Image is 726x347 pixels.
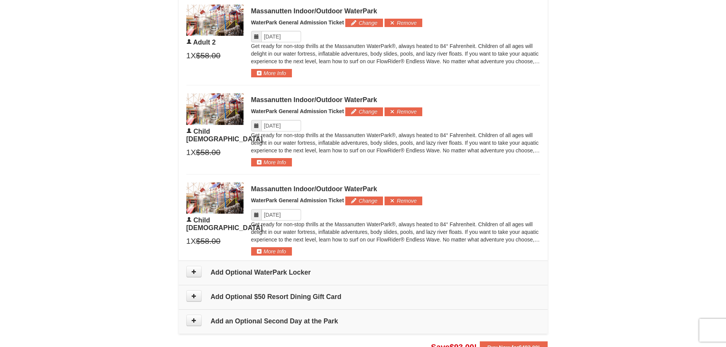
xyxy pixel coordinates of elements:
span: WaterPark General Admission Ticket [251,108,344,114]
span: WaterPark General Admission Ticket [251,19,344,26]
div: Massanutten Indoor/Outdoor WaterPark [251,7,540,15]
span: 1 [186,50,191,61]
span: X [191,235,196,247]
p: Get ready for non-stop thrills at the Massanutten WaterPark®, always heated to 84° Fahrenheit. Ch... [251,42,540,65]
span: Child [DEMOGRAPHIC_DATA] [186,216,263,232]
span: $58.00 [196,147,220,158]
button: Remove [385,197,422,205]
span: Adult 2 [193,38,216,46]
span: WaterPark General Admission Ticket [251,197,344,203]
img: 6619917-1403-22d2226d.jpg [186,182,244,214]
span: 1 [186,147,191,158]
button: Change [345,19,383,27]
button: More Info [251,158,292,166]
p: Get ready for non-stop thrills at the Massanutten WaterPark®, always heated to 84° Fahrenheit. Ch... [251,221,540,243]
p: Get ready for non-stop thrills at the Massanutten WaterPark®, always heated to 84° Fahrenheit. Ch... [251,131,540,154]
h4: Add an Optional Second Day at the Park [186,317,540,325]
button: Remove [385,19,422,27]
span: Child [DEMOGRAPHIC_DATA] [186,128,263,143]
div: Massanutten Indoor/Outdoor WaterPark [251,96,540,104]
span: X [191,50,196,61]
span: $58.00 [196,235,220,247]
span: X [191,147,196,158]
button: Remove [385,107,422,116]
button: Change [345,107,383,116]
h4: Add Optional WaterPark Locker [186,269,540,276]
div: Massanutten Indoor/Outdoor WaterPark [251,185,540,193]
span: 1 [186,235,191,247]
img: 6619917-1403-22d2226d.jpg [186,5,244,36]
h4: Add Optional $50 Resort Dining Gift Card [186,293,540,301]
span: $58.00 [196,50,220,61]
button: Change [345,197,383,205]
button: More Info [251,69,292,77]
img: 6619917-1403-22d2226d.jpg [186,93,244,125]
button: More Info [251,247,292,256]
